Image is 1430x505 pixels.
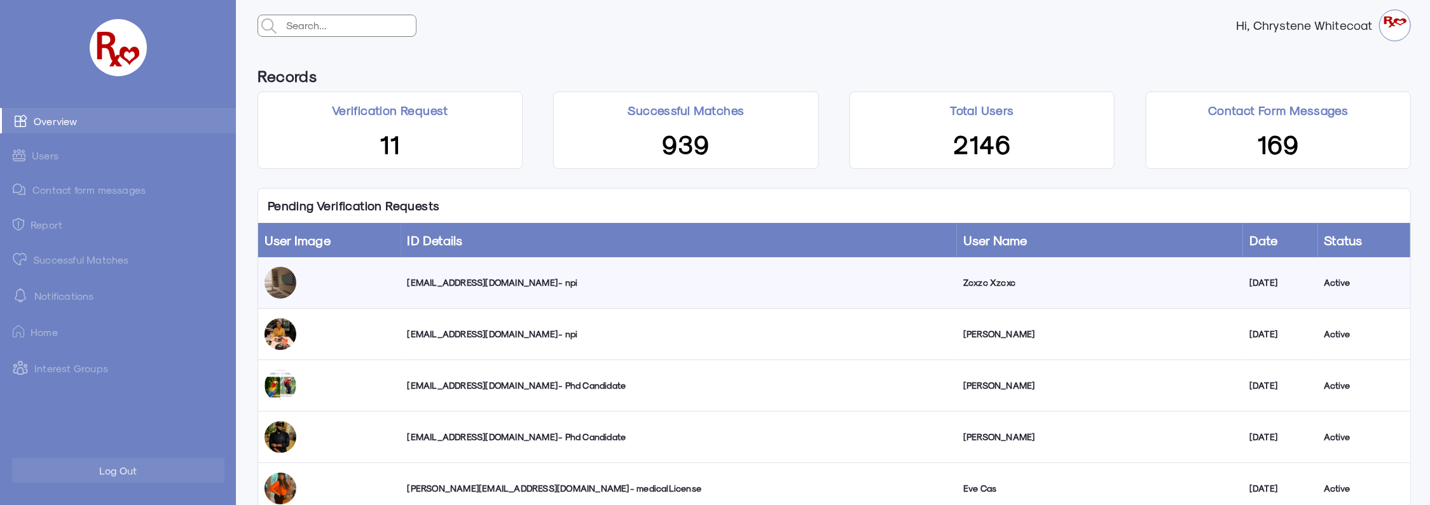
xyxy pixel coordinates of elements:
button: Log Out [12,458,224,483]
img: notification-default-white.svg [13,288,28,303]
div: [PERSON_NAME][EMAIL_ADDRESS][DOMAIN_NAME] - medicalLicense [408,482,951,495]
div: Active [1324,431,1404,443]
div: [EMAIL_ADDRESS][DOMAIN_NAME] - npi [408,328,951,340]
a: Status [1324,232,1363,248]
div: Eve Cas [963,482,1237,495]
div: [PERSON_NAME] [963,328,1237,340]
img: admin-ic-overview.svg [15,114,27,127]
div: [DATE] [1249,379,1311,392]
div: [PERSON_NAME] [963,431,1237,443]
a: User Name [963,232,1028,248]
img: uytlpkyr3rkq79eo0goa.jpg [265,473,296,504]
p: Contact Form Messages [1208,102,1348,119]
div: Active [1324,328,1404,340]
a: User Image [265,232,331,248]
span: 939 [663,127,710,159]
div: [DATE] [1249,328,1311,340]
div: [EMAIL_ADDRESS][DOMAIN_NAME] - Phd Candidate [408,431,951,443]
img: r2gg5x8uzdkpk8z2w1kp.jpg [265,421,296,453]
a: ID Details [408,232,463,248]
p: Total Users [951,102,1014,119]
img: tlbaupo5rygbfbeelxs5.jpg [265,370,296,401]
img: admin-search.svg [258,15,280,37]
strong: Hi, Chrystene Whitecoat [1236,19,1379,32]
div: Active [1324,276,1404,289]
span: 2146 [953,127,1011,159]
img: admin-ic-contact-message.svg [13,184,26,196]
img: ic-home.png [13,325,24,338]
img: matched.svg [13,253,27,266]
div: Active [1324,379,1404,392]
img: admin-ic-report.svg [13,218,24,231]
p: Pending Verification Requests [258,189,450,223]
div: [DATE] [1249,482,1311,495]
h6: Records [258,60,317,91]
div: [DATE] [1249,276,1311,289]
img: luqzy0elsadf89f4tsso.jpg [265,318,296,350]
span: 169 [1257,127,1299,159]
p: Verification Request [332,102,448,119]
div: [EMAIL_ADDRESS][DOMAIN_NAME] - npi [408,276,951,289]
img: intrestGropus.svg [13,360,28,375]
span: 11 [380,127,401,159]
div: [DATE] [1249,431,1311,443]
input: Search... [283,15,416,36]
div: Active [1324,482,1404,495]
img: admin-ic-users.svg [13,149,25,161]
div: [PERSON_NAME] [963,379,1237,392]
div: Zcxzc Xzcxc [963,276,1237,289]
p: Successful Matches [628,102,744,119]
a: Date [1249,232,1278,248]
div: [EMAIL_ADDRESS][DOMAIN_NAME] - Phd Candidate [408,379,951,392]
img: j6ul1gxjbqkodjkqsn9a.jpg [265,267,296,299]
